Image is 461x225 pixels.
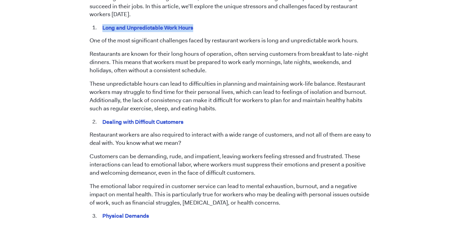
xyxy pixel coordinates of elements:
[101,211,150,220] mark: Physical Demands
[90,80,371,113] p: These unpredictable hours can lead to difficulties in planning and maintaining work-life balance....
[101,117,184,127] mark: Dealing with Difficult Customers
[90,131,371,147] p: Restaurant workers are also required to interact with a wide range of customers, and not all of t...
[90,50,371,75] p: Restaurants are known for their long hours of operation, often serving customers from breakfast t...
[90,152,371,177] p: Customers can be demanding, rude, and impatient, leaving workers feeling stressed and frustrated....
[90,182,371,207] p: The emotional labor required in customer service can lead to mental exhaustion, burnout, and a ne...
[101,23,194,32] mark: Long and Unpredictable Work Hours
[90,37,371,45] p: One of the most significant challenges faced by restaurant workers is long and unpredictable work...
